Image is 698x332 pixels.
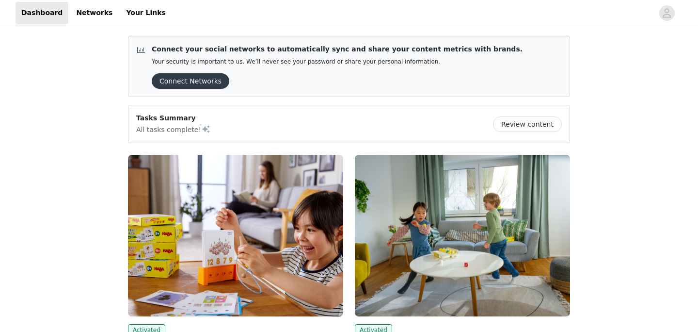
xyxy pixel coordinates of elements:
a: Your Links [120,2,172,24]
img: HABA USA [128,155,343,316]
a: Dashboard [16,2,68,24]
p: All tasks complete! [136,123,211,135]
button: Connect Networks [152,73,229,89]
img: HABA USA [355,155,570,316]
button: Review content [493,116,562,132]
a: Networks [70,2,118,24]
p: Tasks Summary [136,113,211,123]
div: avatar [662,5,671,21]
p: Connect your social networks to automatically sync and share your content metrics with brands. [152,44,523,54]
p: Your security is important to us. We’ll never see your password or share your personal information. [152,58,523,66]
